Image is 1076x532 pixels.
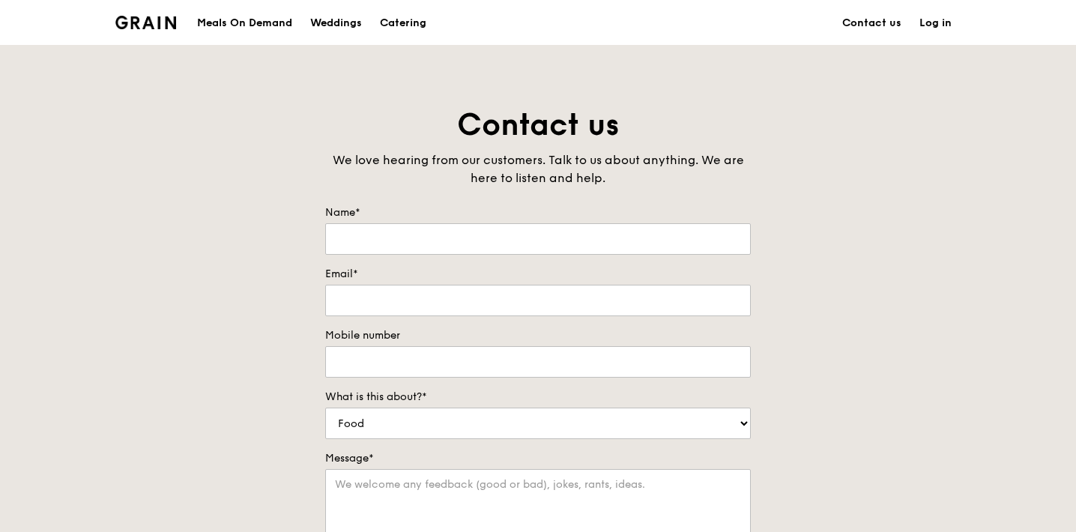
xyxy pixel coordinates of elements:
[380,1,426,46] div: Catering
[115,16,176,29] img: Grain
[325,267,751,282] label: Email*
[910,1,961,46] a: Log in
[371,1,435,46] a: Catering
[833,1,910,46] a: Contact us
[325,451,751,466] label: Message*
[325,328,751,343] label: Mobile number
[325,390,751,405] label: What is this about?*
[301,1,371,46] a: Weddings
[310,1,362,46] div: Weddings
[197,1,292,46] div: Meals On Demand
[325,151,751,187] div: We love hearing from our customers. Talk to us about anything. We are here to listen and help.
[325,205,751,220] label: Name*
[325,105,751,145] h1: Contact us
